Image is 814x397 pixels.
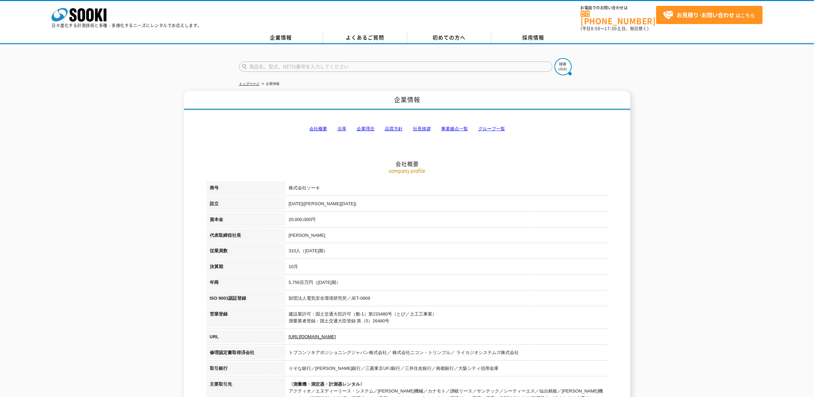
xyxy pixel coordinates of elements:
[285,229,608,244] td: [PERSON_NAME]
[261,80,279,88] li: 企業情報
[285,362,608,377] td: りそな銀行／[PERSON_NAME]銀行／三菱東京UFJ銀行／三井住友銀行／南都銀行／大阪シティ信用金庫
[285,213,608,229] td: 20,000,000円
[206,181,285,197] th: 商号
[206,307,285,330] th: 営業登録
[285,197,608,213] td: [DATE]([PERSON_NAME][DATE])
[285,291,608,307] td: 財団法人電気安全環境研究所／JET-0869
[206,229,285,244] th: 代表取締役社長
[478,126,505,131] a: グループ一覧
[285,260,608,276] td: 10月
[605,25,617,32] span: 17:30
[239,62,552,72] input: 商品名、型式、NETIS番号を入力してください
[433,34,466,41] span: 初めての方へ
[239,82,260,86] a: トップページ
[554,58,572,75] img: btn_search.png
[385,126,403,131] a: 品質方針
[206,330,285,346] th: URL
[285,346,608,362] td: トプコンソキアポジショニングジャパン株式会社／ 株式会社ニコン・トリンブル／ ライカジオシステムズ株式会社
[581,25,649,32] span: (平日 ～ 土日、祝日除く)
[206,244,285,260] th: 従業員数
[581,11,656,25] a: [PHONE_NUMBER]
[581,6,656,10] span: お電話でのお問い合わせは
[413,126,431,131] a: 社長挨拶
[663,10,755,20] span: はこちら
[285,276,608,291] td: 5,756百万円（[DATE]期）
[289,334,336,339] a: [URL][DOMAIN_NAME]
[323,33,407,43] a: よくあるご質問
[206,276,285,291] th: 年商
[591,25,600,32] span: 8:50
[441,126,468,131] a: 事業拠点一覧
[206,91,608,167] h2: 会社概要
[285,181,608,197] td: 株式会社ソーキ
[285,307,608,330] td: 建設業許可：国土交通大臣許可（般-1）第233480号（とび／土工工事業） 測量業者登録：国土交通大臣登録 第（5）26480号
[337,126,346,131] a: 沿革
[677,11,734,19] strong: お見積り･お問い合わせ
[309,126,327,131] a: 会社概要
[407,33,491,43] a: 初めての方へ
[289,382,365,387] span: 〈測量機・測定器・計測器レンタル〉
[206,167,608,174] p: company profile
[184,91,630,110] h1: 企業情報
[206,291,285,307] th: ISO 9001認証登録
[656,6,763,24] a: お見積り･お問い合わせはこちら
[285,244,608,260] td: 310人（[DATE]期）
[206,346,285,362] th: 修理認定書取得済会社
[491,33,575,43] a: 採用情報
[206,213,285,229] th: 資本金
[206,197,285,213] th: 設立
[206,260,285,276] th: 決算期
[51,23,202,27] p: 日々進化する計測技術と多種・多様化するニーズにレンタルでお応えします。
[206,362,285,377] th: 取引銀行
[239,33,323,43] a: 企業情報
[357,126,375,131] a: 企業理念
